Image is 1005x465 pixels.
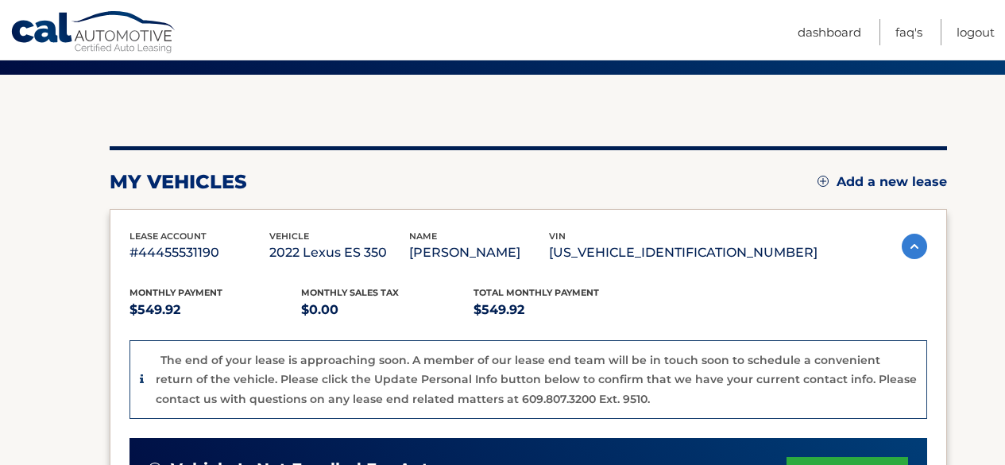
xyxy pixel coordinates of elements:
[818,176,829,187] img: add.svg
[409,231,437,242] span: name
[110,170,247,194] h2: my vehicles
[269,231,309,242] span: vehicle
[798,19,861,45] a: Dashboard
[549,231,566,242] span: vin
[409,242,549,264] p: [PERSON_NAME]
[301,287,399,298] span: Monthly sales Tax
[10,10,177,56] a: Cal Automotive
[129,242,269,264] p: #44455531190
[549,242,818,264] p: [US_VEHICLE_IDENTIFICATION_NUMBER]
[129,231,207,242] span: lease account
[129,299,302,321] p: $549.92
[301,299,474,321] p: $0.00
[474,299,646,321] p: $549.92
[902,234,927,259] img: accordion-active.svg
[957,19,995,45] a: Logout
[474,287,599,298] span: Total Monthly Payment
[895,19,922,45] a: FAQ's
[129,287,222,298] span: Monthly Payment
[156,353,917,406] p: The end of your lease is approaching soon. A member of our lease end team will be in touch soon t...
[818,174,947,190] a: Add a new lease
[269,242,409,264] p: 2022 Lexus ES 350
